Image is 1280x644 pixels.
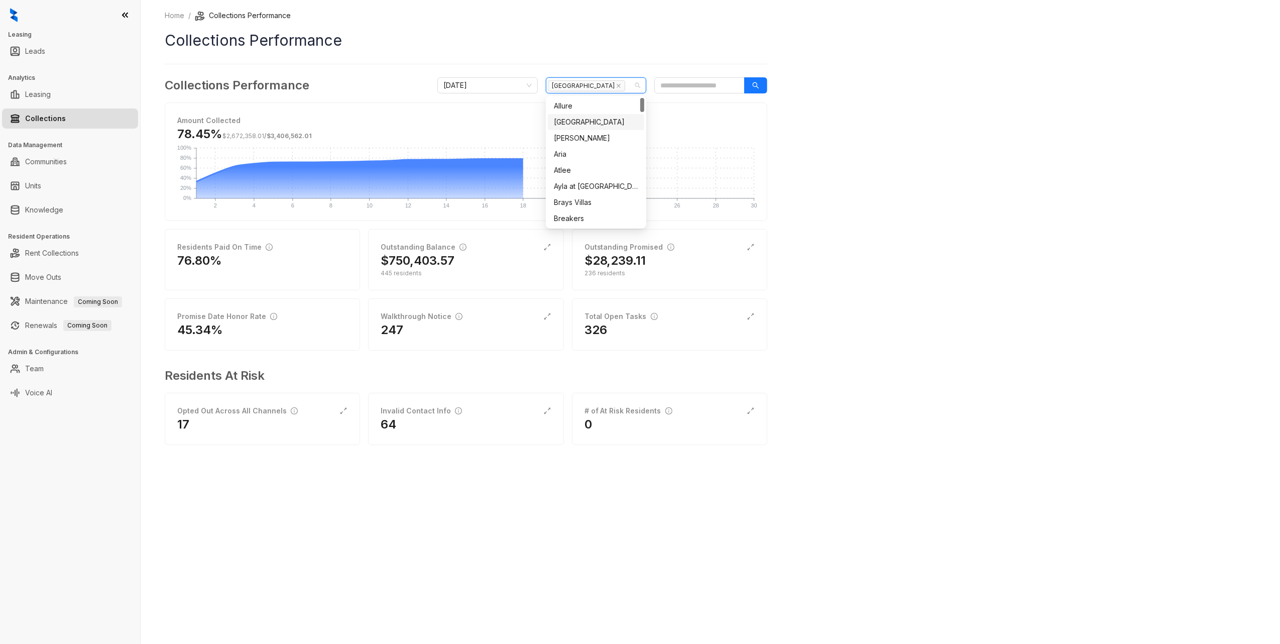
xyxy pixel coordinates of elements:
[548,162,644,178] div: Atlee
[74,296,122,307] span: Coming Soon
[381,416,396,433] h2: 64
[443,202,449,208] text: 14
[2,359,138,379] li: Team
[367,202,373,208] text: 10
[616,83,621,88] span: close
[2,267,138,287] li: Move Outs
[548,130,644,146] div: Arcos
[25,200,63,220] a: Knowledge
[381,253,454,269] h2: $750,403.57
[543,407,551,415] span: expand-alt
[674,202,680,208] text: 26
[180,165,191,171] text: 60%
[2,315,138,336] li: Renewals
[585,269,755,278] div: 236 residents
[222,132,312,140] span: /
[651,313,658,320] span: info-circle
[381,405,462,416] div: Invalid Contact Info
[180,175,191,181] text: 40%
[8,232,140,241] h3: Resident Operations
[405,202,411,208] text: 12
[2,176,138,196] li: Units
[165,367,759,385] h3: Residents At Risk
[548,146,644,162] div: Aria
[25,41,45,61] a: Leads
[2,84,138,104] li: Leasing
[25,359,44,379] a: Team
[163,10,186,21] a: Home
[548,80,625,91] span: [GEOGRAPHIC_DATA]
[329,202,332,208] text: 8
[2,200,138,220] li: Knowledge
[339,407,347,415] span: expand-alt
[554,100,638,112] div: Allure
[291,202,294,208] text: 6
[267,132,312,140] span: $3,406,562.01
[459,244,467,251] span: info-circle
[747,407,755,415] span: expand-alt
[752,82,759,89] span: search
[585,253,646,269] h2: $28,239.11
[2,383,138,403] li: Voice AI
[253,202,256,208] text: 4
[177,253,222,269] h2: 76.80%
[747,312,755,320] span: expand-alt
[165,76,309,94] h3: Collections Performance
[554,149,638,160] div: Aria
[8,73,140,82] h3: Analytics
[585,242,674,253] div: Outstanding Promised
[455,407,462,414] span: info-circle
[2,152,138,172] li: Communities
[543,312,551,320] span: expand-alt
[482,202,488,208] text: 16
[25,243,79,263] a: Rent Collections
[665,407,672,414] span: info-circle
[554,117,638,128] div: [GEOGRAPHIC_DATA]
[8,141,140,150] h3: Data Management
[548,210,644,227] div: Breakers
[180,155,191,161] text: 80%
[195,10,291,21] li: Collections Performance
[381,269,551,278] div: 445 residents
[183,195,191,201] text: 0%
[554,197,638,208] div: Brays Villas
[2,109,138,129] li: Collections
[455,313,462,320] span: info-circle
[63,320,111,331] span: Coming Soon
[25,315,111,336] a: RenewalsComing Soon
[554,133,638,144] div: [PERSON_NAME]
[177,416,189,433] h2: 17
[2,41,138,61] li: Leads
[25,152,67,172] a: Communities
[177,242,273,253] div: Residents Paid On Time
[443,78,532,93] span: September 2025
[585,311,658,322] div: Total Open Tasks
[554,213,638,224] div: Breakers
[8,30,140,39] h3: Leasing
[2,291,138,311] li: Maintenance
[548,98,644,114] div: Allure
[180,185,191,191] text: 20%
[2,243,138,263] li: Rent Collections
[177,126,312,142] h3: 78.45%
[25,176,41,196] a: Units
[747,243,755,251] span: expand-alt
[667,244,674,251] span: info-circle
[188,10,191,21] li: /
[165,29,767,52] h1: Collections Performance
[751,202,757,208] text: 30
[25,109,66,129] a: Collections
[214,202,217,208] text: 2
[25,383,52,403] a: Voice AI
[554,181,638,192] div: Ayla at [GEOGRAPHIC_DATA]
[25,267,61,287] a: Move Outs
[222,132,264,140] span: $2,672,358.01
[291,407,298,414] span: info-circle
[585,416,592,433] h2: 0
[177,405,298,416] div: Opted Out Across All Channels
[713,202,719,208] text: 28
[8,348,140,357] h3: Admin & Configurations
[25,84,51,104] a: Leasing
[548,114,644,130] div: Amberwood
[548,194,644,210] div: Brays Villas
